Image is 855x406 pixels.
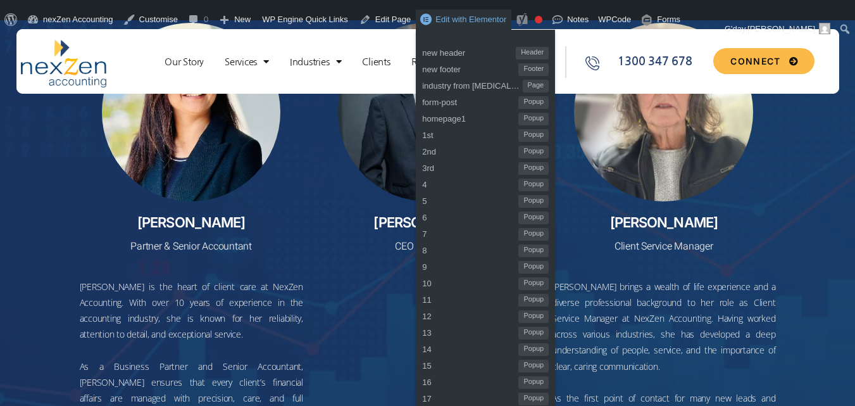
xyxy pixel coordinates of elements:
a: Notes [547,10,594,30]
a: 16Popup [416,372,555,389]
span: Popup [518,228,549,241]
span: [PERSON_NAME] [747,24,815,34]
h2: [PERSON_NAME] [80,214,303,231]
span: 6 [422,208,518,224]
span: 0 [204,10,208,30]
span: new footer [422,60,518,76]
span: Popup [518,310,549,323]
a: 2ndPopup [416,142,555,158]
span: 7 [422,224,518,241]
span: 4 [422,175,518,191]
a: CONNECT [713,48,814,74]
span: 5 [422,191,518,208]
span: 1st [422,125,518,142]
span: 9 [422,257,518,274]
span: CONNECT [730,57,780,66]
a: 5Popup [416,191,555,208]
a: 1stPopup [416,125,555,142]
span: 2nd [422,142,518,158]
span: Popup [518,343,549,356]
a: Services [218,56,275,68]
a: 6Popup [416,208,555,224]
a: Edit Page [354,10,416,30]
a: 7Popup [416,224,555,241]
p: Partner & Senior Accountant [80,238,303,256]
a: 10Popup [416,274,555,290]
a: 14Popup [416,339,555,356]
span: 16 [422,372,518,389]
nav: Menu [158,46,558,78]
a: 13Popup [416,323,555,339]
span: new header [422,43,516,60]
a: Clients [356,56,396,68]
span: 15 [422,356,518,372]
h2: [PERSON_NAME] [316,214,539,231]
span: Popup [518,113,549,125]
a: Resources [405,56,471,68]
h2: [PERSON_NAME] [552,214,775,231]
span: Popup [518,376,549,389]
a: industry from [MEDICAL_DATA] sectionPage [416,76,555,92]
a: 11Popup [416,290,555,307]
span: Popup [518,327,549,339]
span: 12 [422,307,518,323]
span: 14 [422,339,518,356]
span: 1300 347 678 [615,53,692,70]
span: 17 [422,389,518,405]
a: Industries [284,56,347,68]
a: 17Popup [416,389,555,405]
a: G'day, [720,19,835,39]
span: Popup [518,277,549,290]
span: Popup [518,162,549,175]
a: 12Popup [416,307,555,323]
span: Popup [518,195,549,208]
span: homepage1 [422,109,518,125]
span: New [234,10,251,30]
p: CEO & Founder [316,238,539,256]
span: Popup [518,360,549,372]
span: Popup [518,212,549,224]
a: 9Popup [416,257,555,274]
span: 11 [422,290,518,307]
span: 8 [422,241,518,257]
a: 4Popup [416,175,555,191]
span: Popup [518,393,549,405]
span: Header [516,47,549,60]
a: new footerFooter [416,60,555,76]
span: Footer [518,63,549,76]
a: 8Popup [416,241,555,257]
a: homepage1Popup [416,109,555,125]
span: Edit with Elementor [435,15,506,24]
div: Focus keyphrase not set [535,16,542,23]
a: Our Story [158,56,210,68]
a: new headerHeader [416,43,555,60]
p: Client Service Manager [552,238,775,256]
span: Popup [518,146,549,158]
span: Popup [518,96,549,109]
a: nexZen Accounting [22,10,118,30]
a: form-postPopup [416,92,555,109]
a: 3rdPopup [416,158,555,175]
span: Popup [518,294,549,307]
div: WP Engine Quick Links [256,10,354,30]
span: Page [523,80,549,92]
a: 1300 347 678 [584,53,709,70]
span: 3rd [422,158,518,175]
span: 10 [422,274,518,290]
a: Customise [118,10,183,30]
a: WPCode [594,10,636,30]
span: Popup [518,179,549,191]
span: Popup [518,244,549,257]
span: Popup [518,129,549,142]
span: 13 [422,323,518,339]
span: Forms [657,10,680,30]
span: industry from [MEDICAL_DATA] section [422,76,522,92]
a: 15Popup [416,356,555,372]
a: Edit with Elementor [416,10,511,30]
span: Popup [518,261,549,274]
span: form-post [422,92,518,109]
